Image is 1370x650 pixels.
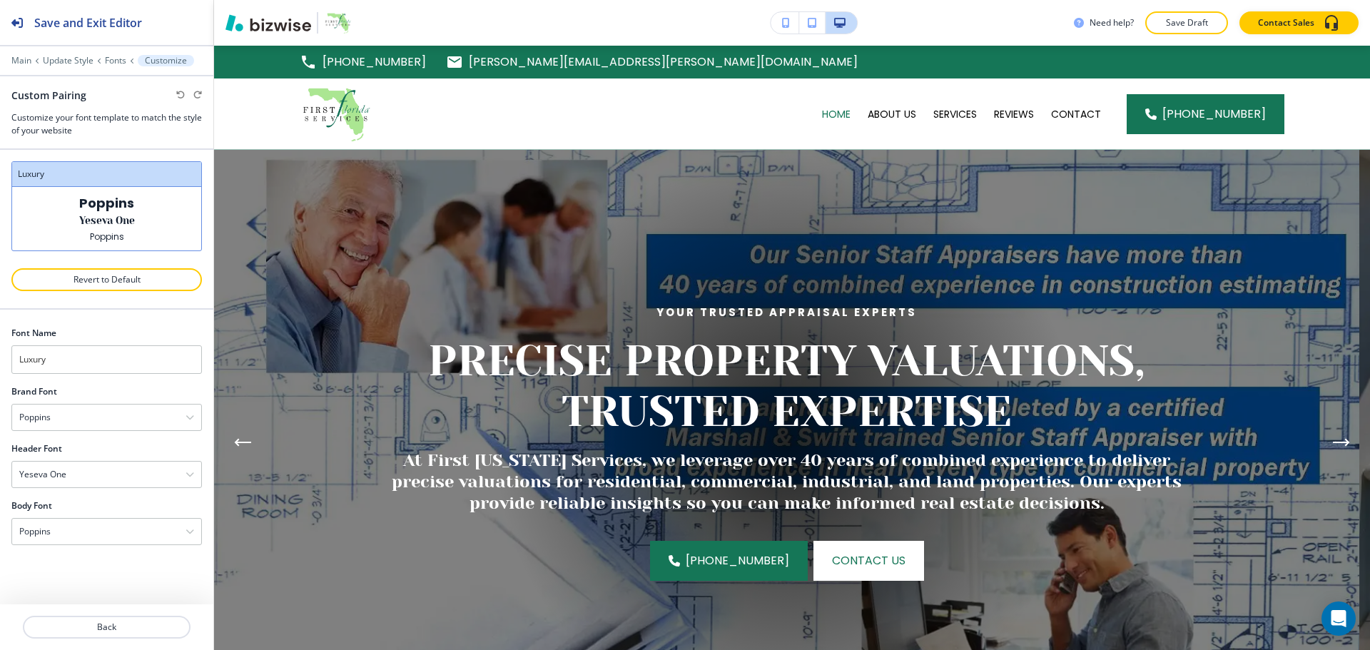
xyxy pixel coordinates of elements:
p: Customize [145,56,187,66]
p: HOME [822,107,851,121]
span: CONTACT US [832,552,905,569]
button: Revert to Default [11,268,202,291]
p: Back [24,621,189,634]
p: Poppins [90,231,124,242]
p: Revert to Default [30,273,183,286]
a: [PHONE_NUMBER] [1127,94,1284,134]
span: [PHONE_NUMBER] [1162,106,1266,123]
h4: Poppins [19,525,51,538]
h2: Header Font [11,442,62,455]
p: ABOUT US [868,107,916,121]
p: [PHONE_NUMBER] [323,51,426,73]
button: Update Style [43,56,93,66]
div: Open Intercom Messenger [1321,601,1356,636]
img: First Florida Services [300,83,372,143]
h3: Need help? [1090,16,1134,29]
p: Contact Sales [1258,16,1314,29]
p: SERVICES [933,107,977,121]
p: Save Draft [1164,16,1209,29]
h2: Font Name [11,327,56,340]
h3: luxury [18,168,196,181]
a: [PHONE_NUMBER] [300,51,426,73]
h2: Custom Pairing [11,88,86,103]
button: Main [11,56,31,66]
div: Previous Slide [228,417,257,468]
h2: Brand Font [11,385,57,398]
button: CONTACT US [813,541,924,581]
p: Your Trusted Appraisal Experts [381,304,1192,321]
p: CONTACT [1051,107,1101,121]
h2: Save and Exit Editor [34,14,142,31]
a: [PERSON_NAME][EMAIL_ADDRESS][PERSON_NAME][DOMAIN_NAME] [446,51,858,73]
p: Yeseva One [79,213,135,228]
button: Save Draft [1145,11,1228,34]
p: PRECISE PROPERTY VALUATIONS, TRUSTED EXPERTISE [381,335,1192,437]
a: [PHONE_NUMBER] [650,541,808,581]
img: Bizwise Logo [225,14,311,31]
button: Previous Hero Image [228,428,257,457]
button: Next Hero Image [1327,428,1356,457]
p: Poppins [79,195,134,210]
h2: Body Font [11,499,52,512]
span: [PHONE_NUMBER] [686,552,789,569]
p: [PERSON_NAME][EMAIL_ADDRESS][PERSON_NAME][DOMAIN_NAME] [469,51,858,73]
button: Back [23,616,191,639]
div: Next Slide [1327,417,1356,468]
button: Contact Sales [1239,11,1359,34]
h4: Poppins [19,411,51,424]
h3: Customize your font template to match the style of your website [11,111,202,137]
p: At First [US_STATE] Services, we leverage over 40 years of combined experience to deliver precise... [381,450,1192,514]
p: REVIEWS [994,107,1034,121]
button: Customize [138,55,194,66]
img: Your Logo [324,11,352,34]
h4: Yeseva One [19,468,66,481]
button: Fonts [105,56,126,66]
